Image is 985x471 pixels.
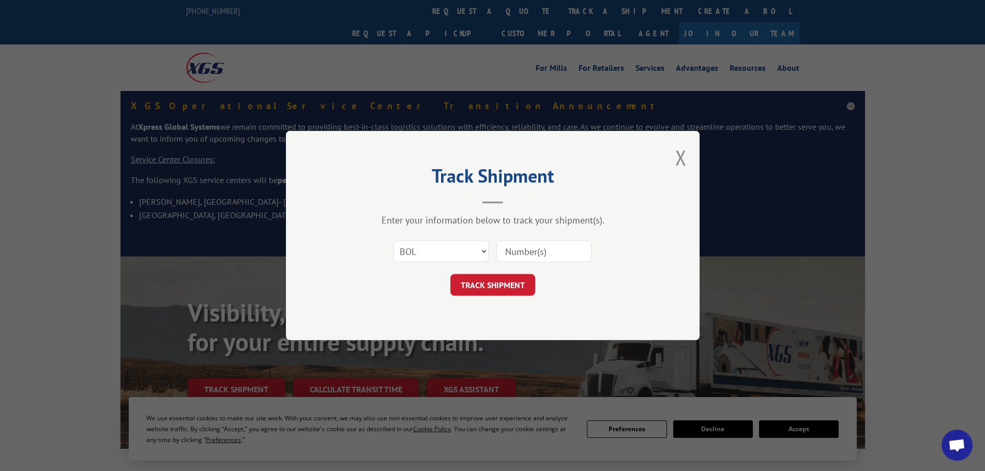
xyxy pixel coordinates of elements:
input: Number(s) [496,240,592,262]
h2: Track Shipment [338,169,648,188]
button: TRACK SHIPMENT [450,274,535,296]
button: Close modal [675,144,687,171]
div: Enter your information below to track your shipment(s). [338,214,648,226]
a: Open chat [942,430,973,461]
